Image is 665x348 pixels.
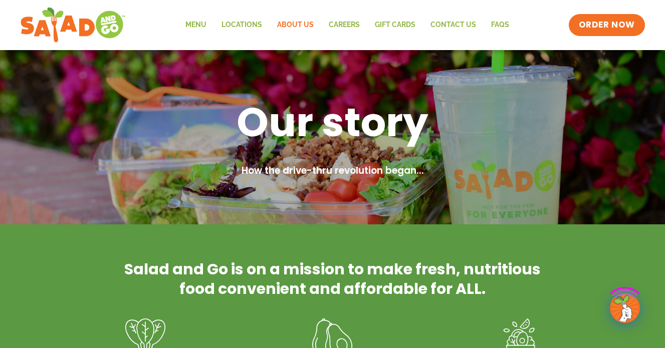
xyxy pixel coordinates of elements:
h2: How the drive-thru revolution began... [72,164,593,178]
a: FAQs [484,14,517,37]
h2: Salad and Go is on a mission to make fresh, nutritious food convenient and affordable for ALL. [122,259,543,298]
a: Careers [321,14,367,37]
img: new-SAG-logo-768×292 [20,5,126,45]
h1: Our story [72,96,593,148]
a: Menu [178,14,214,37]
a: Locations [214,14,270,37]
a: About Us [270,14,321,37]
span: ORDER NOW [579,19,635,31]
a: GIFT CARDS [367,14,423,37]
a: ORDER NOW [569,14,645,36]
nav: Menu [178,14,517,37]
a: Contact Us [423,14,484,37]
